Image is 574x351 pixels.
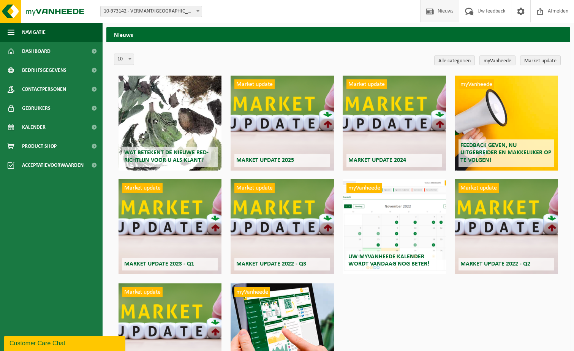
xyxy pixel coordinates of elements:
span: Market update 2024 [348,157,406,163]
span: Market update 2022 - Q2 [460,261,530,267]
a: Market update Market update 2022 - Q3 [231,179,334,274]
span: Product Shop [22,137,57,156]
span: Bedrijfsgegevens [22,61,66,80]
a: Wat betekent de nieuwe RED-richtlijn voor u als klant? [119,76,222,171]
span: Market update 2023 - Q1 [124,261,194,267]
a: Market update Market update 2023 - Q1 [119,179,222,274]
h2: Nieuws [106,27,570,42]
span: myVanheede [234,287,270,297]
span: Market update [122,183,163,193]
span: Market update [122,287,163,297]
a: myVanheede [479,55,515,65]
span: Market update [459,183,499,193]
span: Gebruikers [22,99,51,118]
a: myVanheede Uw myVanheede kalender wordt vandaag nog beter! [343,179,446,274]
a: Market update [520,55,561,65]
span: Contactpersonen [22,80,66,99]
span: Navigatie [22,23,46,42]
a: Market update Market update 2024 [343,76,446,171]
iframe: chat widget [4,334,127,351]
span: 10-973142 - VERMANT/WILRIJK - WILRIJK [101,6,202,17]
a: Alle categoriën [434,55,475,65]
span: Market update 2025 [236,157,294,163]
span: myVanheede [346,183,382,193]
span: Market update [234,79,275,89]
span: Market update [346,79,387,89]
span: Market update [234,183,275,193]
span: myVanheede [459,79,494,89]
span: Dashboard [22,42,51,61]
span: Feedback geven, nu uitgebreider en makkelijker op te volgen! [460,142,552,163]
span: Wat betekent de nieuwe RED-richtlijn voor u als klant? [124,150,209,163]
a: myVanheede Feedback geven, nu uitgebreider en makkelijker op te volgen! [455,76,558,171]
span: Kalender [22,118,46,137]
span: Market update 2022 - Q3 [236,261,306,267]
span: Acceptatievoorwaarden [22,156,84,175]
span: 10-973142 - VERMANT/WILRIJK - WILRIJK [100,6,202,17]
span: 10 [114,54,134,65]
a: Market update Market update 2022 - Q2 [455,179,558,274]
span: Uw myVanheede kalender wordt vandaag nog beter! [348,254,429,267]
a: Market update Market update 2025 [231,76,334,171]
